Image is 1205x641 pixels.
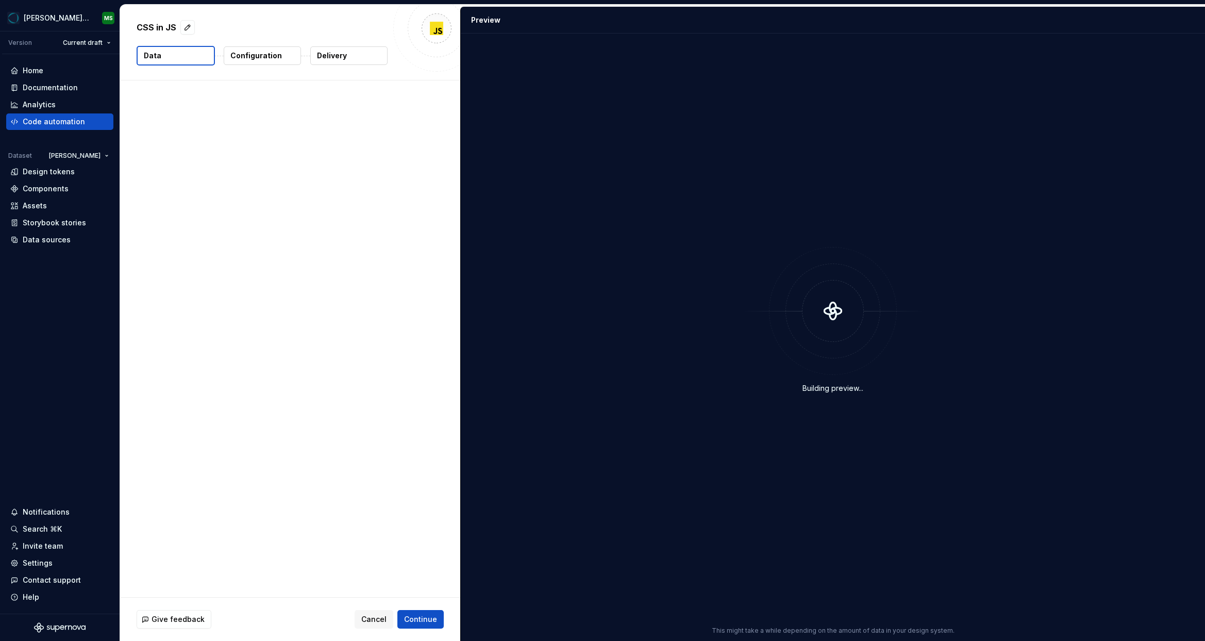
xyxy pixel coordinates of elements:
[144,51,161,61] p: Data
[6,198,113,214] a: Assets
[6,96,113,113] a: Analytics
[23,65,43,76] div: Home
[6,215,113,231] a: Storybook stories
[8,39,32,47] div: Version
[152,614,205,624] span: Give feedback
[6,538,113,554] a: Invite team
[6,163,113,180] a: Design tokens
[397,610,444,629] button: Continue
[8,152,32,160] div: Dataset
[44,149,113,163] button: [PERSON_NAME]
[471,15,500,25] div: Preview
[7,12,20,24] img: e0e0e46e-566d-4916-84b9-f308656432a6.png
[104,14,113,22] div: MS
[23,235,71,245] div: Data sources
[404,614,437,624] span: Continue
[23,167,75,177] div: Design tokens
[6,521,113,537] button: Search ⌘K
[137,610,211,629] button: Give feedback
[310,46,388,65] button: Delivery
[23,184,69,194] div: Components
[23,575,81,585] div: Contact support
[6,504,113,520] button: Notifications
[23,507,70,517] div: Notifications
[712,627,955,635] p: This might take a while depending on the amount of data in your design system.
[802,383,863,393] div: Building preview...
[6,572,113,588] button: Contact support
[23,524,62,534] div: Search ⌘K
[23,558,53,568] div: Settings
[6,555,113,571] a: Settings
[6,180,113,197] a: Components
[24,13,90,23] div: [PERSON_NAME] Design System
[224,46,301,65] button: Configuration
[6,232,113,248] a: Data sources
[23,201,47,211] div: Assets
[137,21,176,34] p: CSS in JS
[2,7,118,29] button: [PERSON_NAME] Design SystemMS
[23,117,85,127] div: Code automation
[137,46,215,65] button: Data
[23,100,56,110] div: Analytics
[355,610,393,629] button: Cancel
[23,83,78,93] div: Documentation
[6,113,113,130] a: Code automation
[230,51,282,61] p: Configuration
[23,218,86,228] div: Storybook stories
[58,36,115,50] button: Current draft
[49,152,101,160] span: [PERSON_NAME]
[6,79,113,96] a: Documentation
[63,39,103,47] span: Current draft
[23,541,63,551] div: Invite team
[6,589,113,605] button: Help
[317,51,347,61] p: Delivery
[361,614,387,624] span: Cancel
[6,62,113,79] a: Home
[34,622,86,633] svg: Supernova Logo
[23,592,39,602] div: Help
